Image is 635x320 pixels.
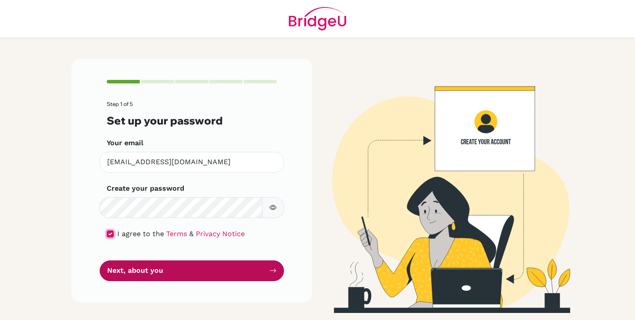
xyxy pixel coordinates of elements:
[166,230,187,238] a: Terms
[107,183,184,194] label: Create your password
[189,230,194,238] span: &
[100,152,284,173] input: Insert your email*
[117,230,164,238] span: I agree to the
[196,230,245,238] a: Privacy Notice
[100,260,284,281] button: Next, about you
[107,114,277,127] h3: Set up your password
[107,138,143,148] label: Your email
[107,101,133,107] span: Step 1 of 5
